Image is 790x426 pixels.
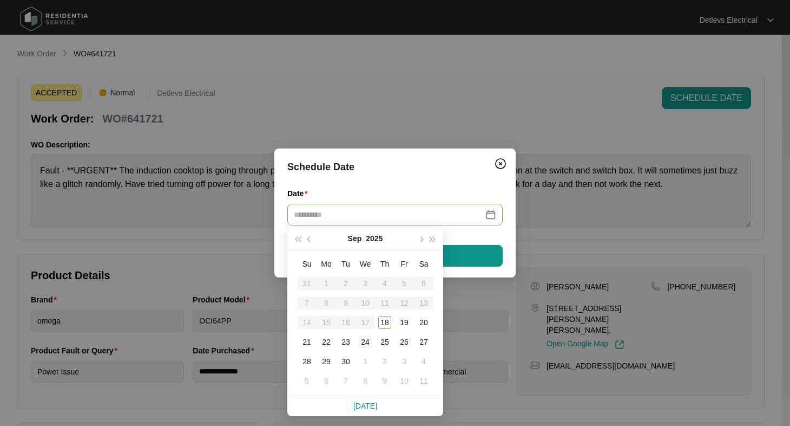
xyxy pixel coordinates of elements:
[375,371,394,391] td: 2025-10-09
[414,371,433,391] td: 2025-10-11
[375,254,394,274] th: Th
[320,355,333,368] div: 29
[398,355,411,368] div: 3
[417,375,430,388] div: 11
[317,352,336,371] td: 2025-09-29
[317,371,336,391] td: 2025-10-06
[317,332,336,352] td: 2025-09-22
[336,332,356,352] td: 2025-09-23
[414,352,433,371] td: 2025-10-04
[300,335,313,348] div: 21
[398,335,411,348] div: 26
[359,375,372,388] div: 8
[394,254,414,274] th: Fr
[414,332,433,352] td: 2025-09-27
[394,313,414,332] td: 2025-09-19
[359,335,372,348] div: 24
[417,355,430,368] div: 4
[417,316,430,329] div: 20
[375,332,394,352] td: 2025-09-25
[339,355,352,368] div: 30
[378,375,391,388] div: 9
[300,375,313,388] div: 5
[297,254,317,274] th: Su
[378,335,391,348] div: 25
[375,352,394,371] td: 2025-10-02
[336,371,356,391] td: 2025-10-07
[417,335,430,348] div: 27
[297,371,317,391] td: 2025-10-05
[375,313,394,332] td: 2025-09-18
[294,209,483,221] input: Date
[378,316,391,329] div: 18
[494,157,507,170] img: closeCircle
[336,352,356,371] td: 2025-09-30
[378,355,391,368] div: 2
[398,375,411,388] div: 10
[339,375,352,388] div: 7
[414,254,433,274] th: Sa
[287,159,503,175] div: Schedule Date
[359,355,372,368] div: 1
[297,332,317,352] td: 2025-09-21
[394,352,414,371] td: 2025-10-03
[394,371,414,391] td: 2025-10-10
[353,402,377,410] a: [DATE]
[394,332,414,352] td: 2025-09-26
[414,313,433,332] td: 2025-09-20
[356,371,375,391] td: 2025-10-08
[297,352,317,371] td: 2025-09-28
[356,332,375,352] td: 2025-09-24
[320,335,333,348] div: 22
[492,155,509,172] button: Close
[356,352,375,371] td: 2025-10-01
[398,316,411,329] div: 19
[317,254,336,274] th: Mo
[320,375,333,388] div: 6
[336,254,356,274] th: Tu
[356,254,375,274] th: We
[348,228,362,249] button: Sep
[287,188,312,199] label: Date
[366,228,383,249] button: 2025
[339,335,352,348] div: 23
[300,355,313,368] div: 28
